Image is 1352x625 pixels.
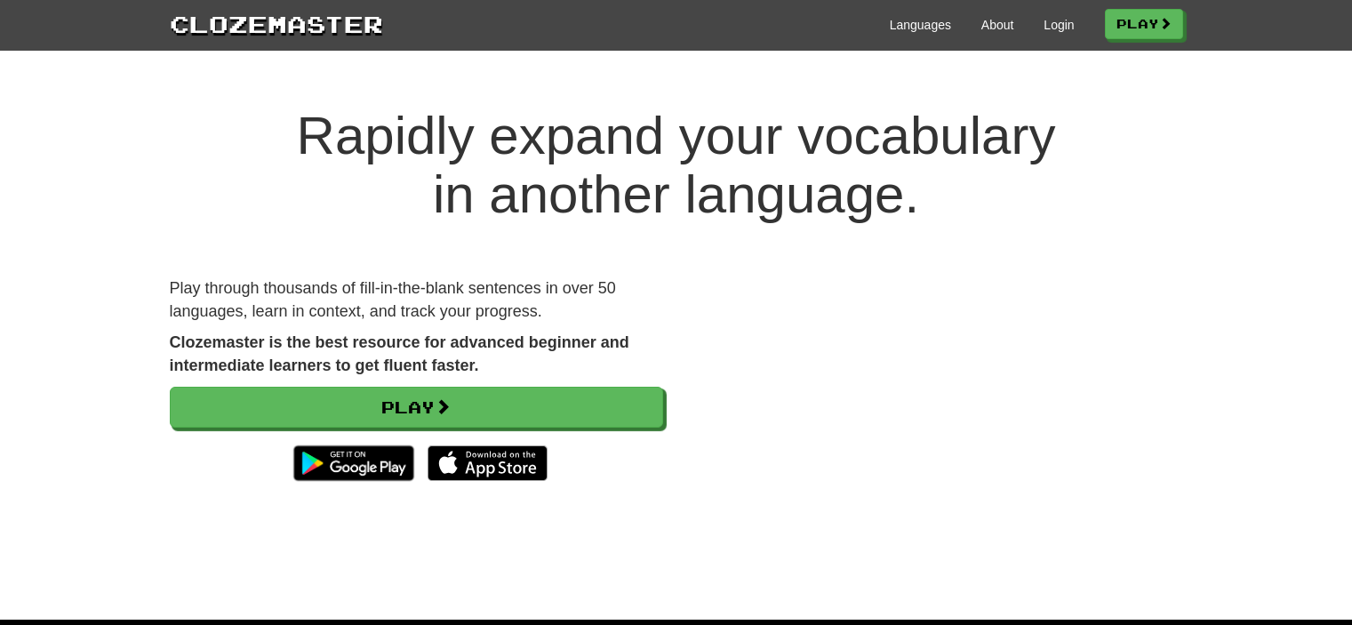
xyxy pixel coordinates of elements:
[981,16,1014,34] a: About
[1044,16,1074,34] a: Login
[170,387,663,428] a: Play
[170,333,629,374] strong: Clozemaster is the best resource for advanced beginner and intermediate learners to get fluent fa...
[284,437,422,490] img: Get it on Google Play
[890,16,951,34] a: Languages
[1105,9,1183,39] a: Play
[170,277,663,323] p: Play through thousands of fill-in-the-blank sentences in over 50 languages, learn in context, and...
[170,7,383,40] a: Clozemaster
[428,445,548,481] img: Download_on_the_App_Store_Badge_US-UK_135x40-25178aeef6eb6b83b96f5f2d004eda3bffbb37122de64afbaef7...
